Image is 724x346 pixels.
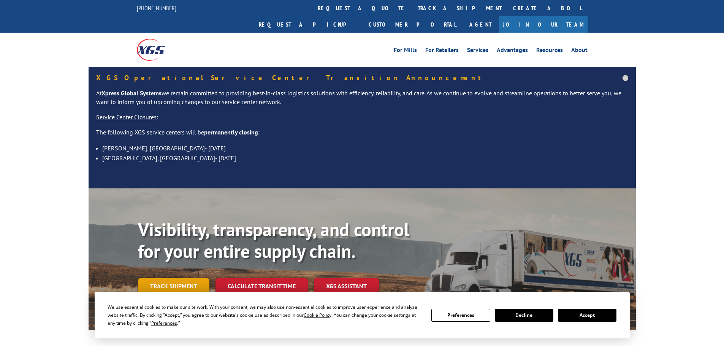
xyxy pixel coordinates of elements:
[96,89,628,113] p: At we remain committed to providing best-in-class logistics solutions with efficiency, reliabilit...
[253,16,363,33] a: Request a pickup
[425,47,459,55] a: For Retailers
[304,312,331,318] span: Cookie Policy
[571,47,588,55] a: About
[101,89,162,97] strong: Xpress Global Systems
[137,4,176,12] a: [PHONE_NUMBER]
[363,16,462,33] a: Customer Portal
[96,74,628,81] h5: XGS Operational Service Center Transition Announcement
[102,143,628,153] li: [PERSON_NAME], [GEOGRAPHIC_DATA]- [DATE]
[558,309,616,322] button: Accept
[462,16,499,33] a: Agent
[96,128,628,143] p: The following XGS service centers will be :
[138,278,209,294] a: Track shipment
[497,47,528,55] a: Advantages
[215,278,308,294] a: Calculate transit time
[499,16,588,33] a: Join Our Team
[204,128,258,136] strong: permanently closing
[314,278,379,294] a: XGS ASSISTANT
[96,113,158,121] u: Service Center Closures:
[95,292,630,338] div: Cookie Consent Prompt
[467,47,488,55] a: Services
[108,303,422,327] div: We use essential cookies to make our site work. With your consent, we may also use non-essential ...
[138,218,409,263] b: Visibility, transparency, and control for your entire supply chain.
[151,320,177,326] span: Preferences
[536,47,563,55] a: Resources
[495,309,553,322] button: Decline
[431,309,490,322] button: Preferences
[394,47,417,55] a: For Mills
[102,153,628,163] li: [GEOGRAPHIC_DATA], [GEOGRAPHIC_DATA]- [DATE]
